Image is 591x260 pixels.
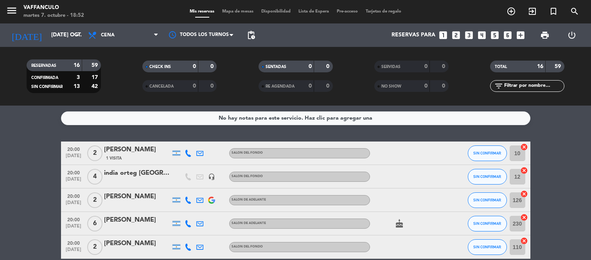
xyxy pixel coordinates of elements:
span: SALON DEL FONDO [232,151,263,154]
strong: 0 [326,64,331,69]
strong: 0 [442,83,447,89]
i: search [570,7,579,16]
span: RE AGENDADA [266,84,295,88]
span: 2 [87,239,102,255]
div: No hay notas para este servicio. Haz clic para agregar una [219,114,372,123]
span: Mis reservas [186,9,218,14]
button: SIN CONFIRMAR [468,192,507,208]
strong: 59 [92,63,99,68]
div: [PERSON_NAME] [104,215,171,225]
span: 20:00 [64,144,83,153]
span: RESERVADAS [31,64,56,68]
i: headset_mic [208,173,215,180]
span: pending_actions [246,30,256,40]
strong: 0 [193,83,196,89]
span: 20:00 [64,238,83,247]
span: SIN CONFIRMAR [473,245,501,249]
i: cancel [520,213,528,221]
strong: 0 [442,64,447,69]
span: 20:00 [64,191,83,200]
span: SIN CONFIRMAR [473,198,501,202]
button: menu [6,5,18,19]
strong: 0 [309,83,312,89]
i: add_box [516,30,526,40]
i: turned_in_not [549,7,558,16]
span: Reservas para [392,32,435,38]
span: Cena [101,32,115,38]
strong: 13 [74,84,80,89]
span: Disponibilidad [257,9,295,14]
i: menu [6,5,18,16]
div: india orteg [GEOGRAPHIC_DATA] 21h [104,168,171,178]
i: add_circle_outline [507,7,516,16]
span: print [540,30,550,40]
span: SALON DEL FONDO [232,245,263,248]
input: Filtrar por nombre... [503,82,564,90]
span: SERVIDAS [381,65,401,69]
i: exit_to_app [528,7,537,16]
i: looks_3 [464,30,474,40]
span: [DATE] [64,224,83,233]
strong: 0 [210,83,215,89]
span: Pre-acceso [333,9,362,14]
strong: 0 [309,64,312,69]
strong: 42 [92,84,99,89]
span: Mapa de mesas [218,9,257,14]
span: SIN CONFIRMAR [473,221,501,226]
span: [DATE] [64,153,83,162]
strong: 0 [326,83,331,89]
span: [DATE] [64,177,83,186]
span: CHECK INS [149,65,171,69]
div: [PERSON_NAME] [104,192,171,202]
i: looks_5 [490,30,500,40]
i: cancel [520,237,528,245]
div: martes 7. octubre - 18:52 [23,12,84,20]
button: SIN CONFIRMAR [468,216,507,231]
i: cancel [520,167,528,174]
button: SIN CONFIRMAR [468,145,507,161]
i: looks_6 [503,30,513,40]
span: Lista de Espera [295,9,333,14]
strong: 0 [210,64,215,69]
span: TOTAL [495,65,507,69]
img: google-logo.png [208,197,215,204]
span: 2 [87,192,102,208]
span: [DATE] [64,247,83,256]
span: 20:00 [64,168,83,177]
span: SALON DE ADELANTE [232,222,266,225]
strong: 0 [424,64,428,69]
i: looks_4 [477,30,487,40]
span: CONFIRMADA [31,76,58,80]
strong: 16 [537,64,543,69]
span: 4 [87,169,102,185]
div: [PERSON_NAME] [104,145,171,155]
strong: 16 [74,63,80,68]
span: 20:00 [64,215,83,224]
i: filter_list [494,81,503,91]
strong: 3 [77,75,80,80]
span: SIN CONFIRMAR [31,85,63,89]
i: looks_one [438,30,448,40]
button: SIN CONFIRMAR [468,239,507,255]
i: power_settings_new [567,30,577,40]
strong: 0 [193,64,196,69]
span: 6 [87,216,102,231]
div: [PERSON_NAME] [104,238,171,249]
i: [DATE] [6,27,47,44]
i: cancel [520,190,528,198]
span: SIN CONFIRMAR [473,174,501,179]
span: 2 [87,145,102,161]
strong: 59 [555,64,562,69]
span: SALON DE ADELANTE [232,198,266,201]
i: cancel [520,143,528,151]
span: [DATE] [64,200,83,209]
div: LOG OUT [558,23,585,47]
i: looks_two [451,30,461,40]
div: Vaffanculo [23,4,84,12]
span: NO SHOW [381,84,401,88]
span: 1 Visita [106,155,122,161]
i: cake [395,219,404,228]
span: SALON DEL FONDO [232,175,263,178]
span: CANCELADA [149,84,174,88]
strong: 17 [92,75,99,80]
